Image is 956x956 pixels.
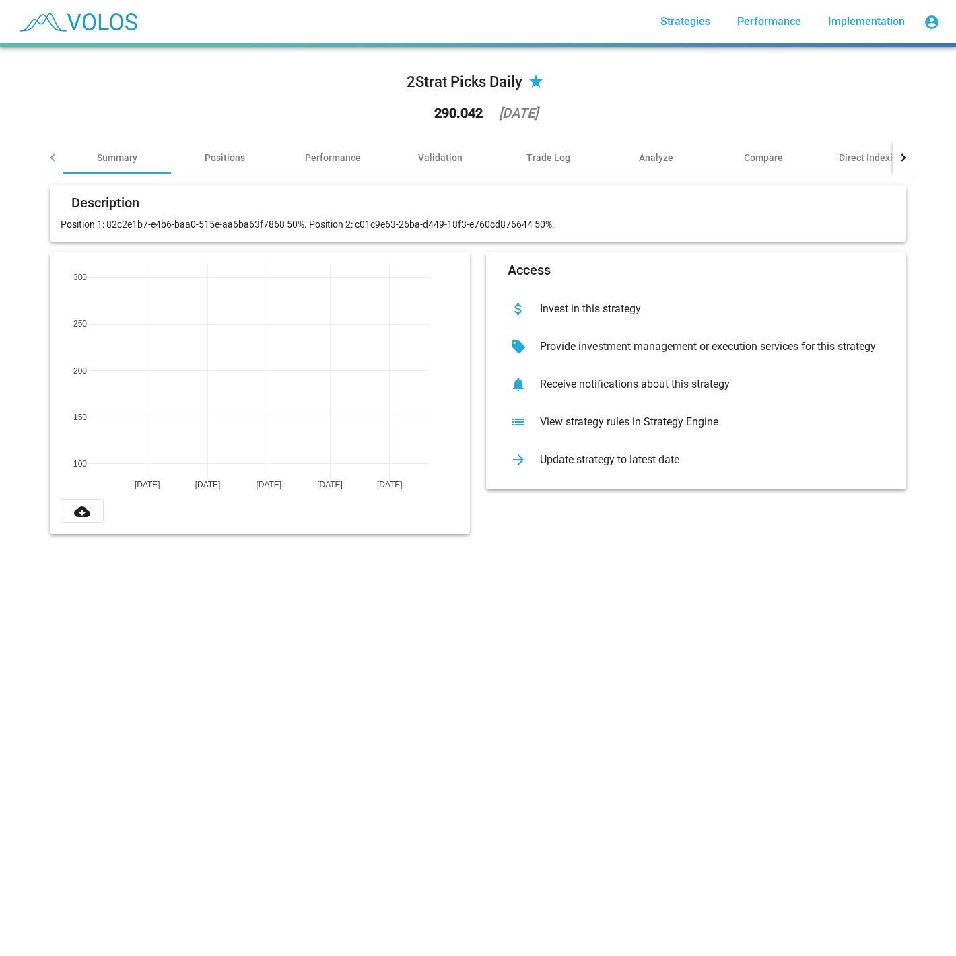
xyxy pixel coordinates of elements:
[305,151,361,164] div: Performance
[529,378,885,391] div: Receive notifications about this strategy
[528,75,544,91] mat-icon: star
[418,151,463,164] div: Validation
[924,14,940,30] mat-icon: account_circle
[839,151,903,164] div: Direct Indexing
[497,290,895,328] button: Invest in this strategy
[529,453,885,467] div: Update strategy to latest date
[639,151,673,164] div: Analyze
[828,15,905,28] span: Implementation
[61,217,895,231] p: Position 1: 82c2e1b7-e4b6-baa0-515e-aa6ba63f7868 50%. Position 2: c01c9e63-26ba-d449-18f3-e760cd8...
[497,441,895,479] button: Update strategy to latest date
[744,151,783,164] div: Compare
[650,9,721,34] a: Strategies
[526,151,570,164] div: Trade Log
[508,336,529,357] mat-icon: sell
[817,9,916,34] a: Implementation
[407,71,522,93] div: 2Strat Picks Daily
[508,298,529,320] mat-icon: attach_money
[529,340,885,353] div: Provide investment management or execution services for this strategy
[497,328,895,366] button: Provide investment management or execution services for this strategy
[497,366,895,403] button: Receive notifications about this strategy
[497,403,895,441] button: View strategy rules in Strategy Engine
[508,411,529,433] mat-icon: list
[42,174,914,545] summary: DescriptionPosition 1: 82c2e1b7-e4b6-baa0-515e-aa6ba63f7868 50%. Position 2: c01c9e63-26ba-d449-1...
[97,151,137,164] div: Summary
[71,196,139,209] mat-card-title: Description
[499,106,538,120] div: [DATE]
[205,151,245,164] div: Positions
[508,263,551,277] mat-card-title: Access
[529,302,885,316] div: Invest in this strategy
[529,415,885,429] div: View strategy rules in Strategy Engine
[737,15,801,28] span: Performance
[74,504,90,520] mat-icon: cloud_download
[726,9,812,34] a: Performance
[508,449,529,471] mat-icon: arrow_forward
[434,106,483,120] div: 290.042
[508,374,529,395] mat-icon: notifications
[660,15,710,28] span: Strategies
[11,5,144,38] img: blue_transparent.png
